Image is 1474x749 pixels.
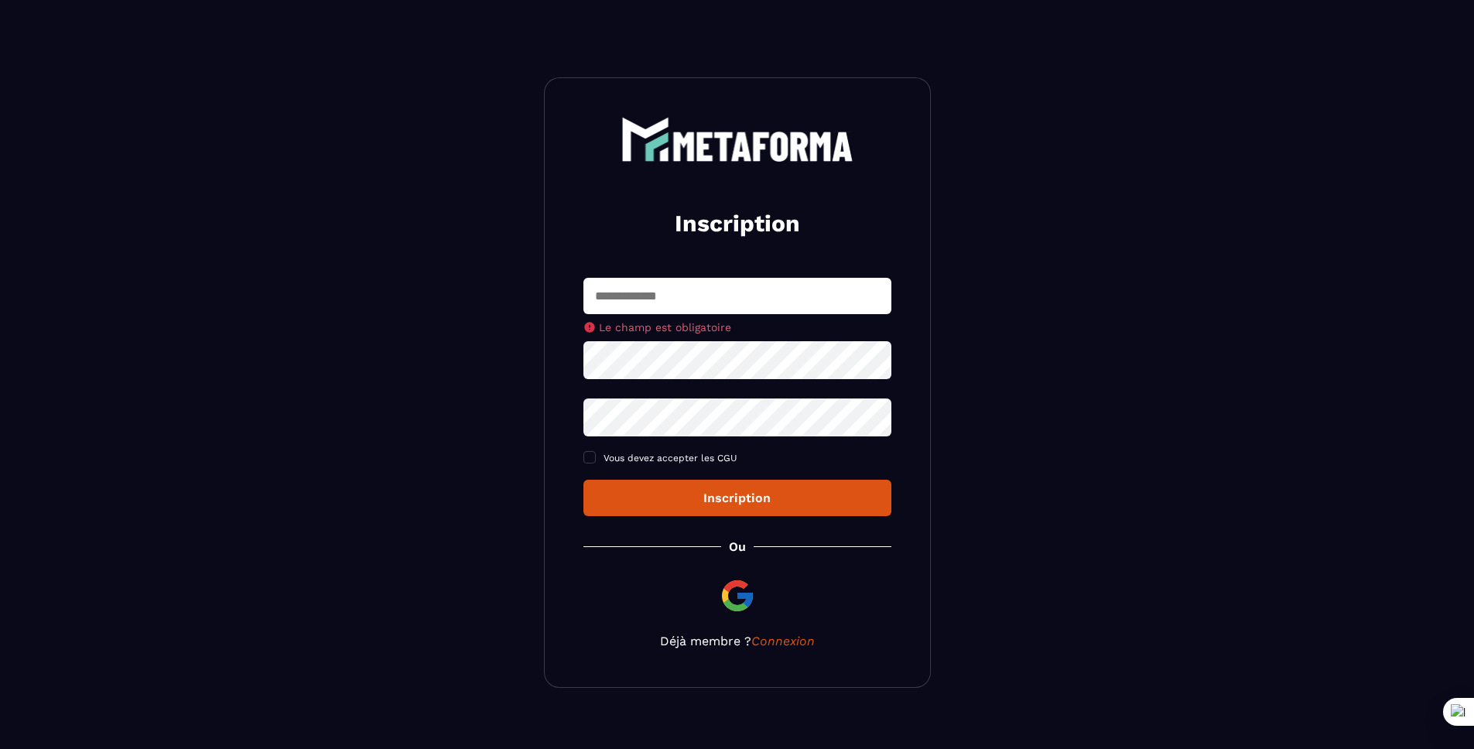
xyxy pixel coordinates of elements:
span: Le champ est obligatoire [599,321,731,333]
p: Déjà membre ? [583,634,891,648]
button: Inscription [583,480,891,516]
span: Vous devez accepter les CGU [604,453,737,463]
h2: Inscription [602,208,873,239]
img: google [719,577,756,614]
div: Inscription [596,491,879,505]
a: Connexion [751,634,815,648]
a: logo [583,117,891,162]
img: logo [621,117,853,162]
p: Ou [729,539,746,554]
